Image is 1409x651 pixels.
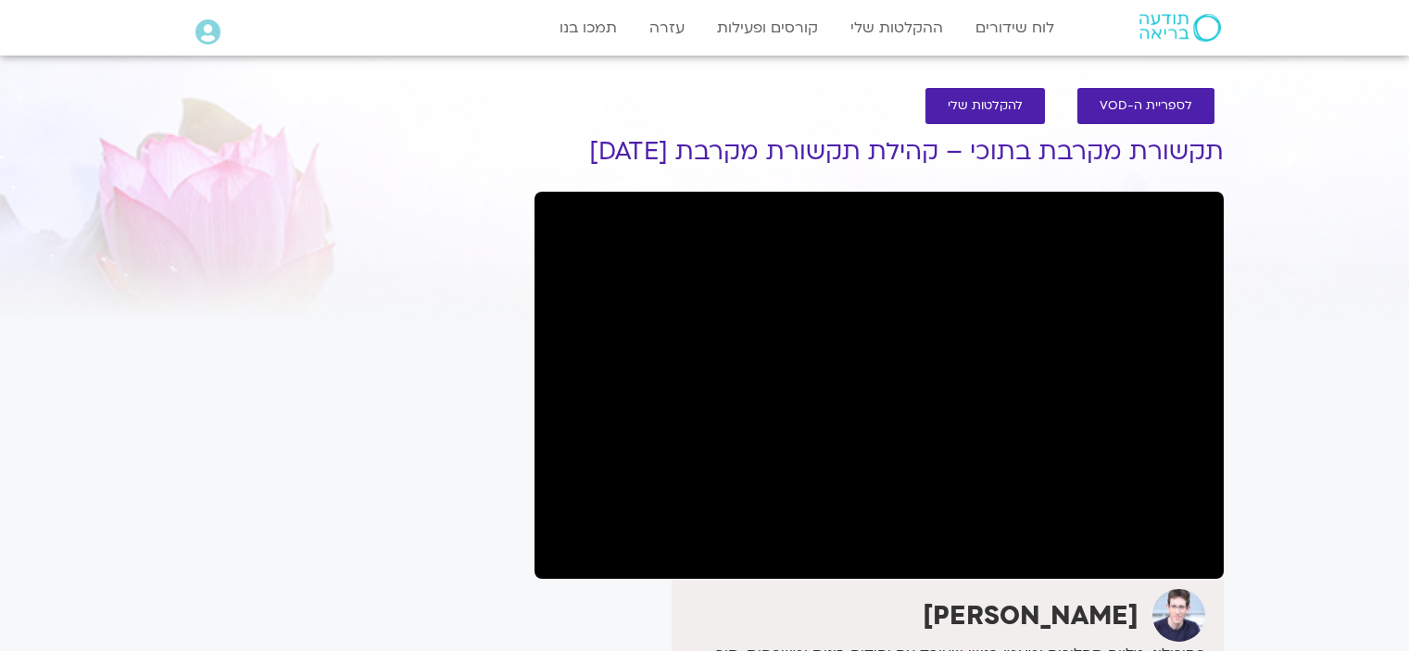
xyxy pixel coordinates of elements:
a: לספריית ה-VOD [1077,88,1214,124]
a: לוח שידורים [966,10,1063,45]
img: תודעה בריאה [1139,14,1221,42]
a: תמכו בנו [550,10,626,45]
a: להקלטות שלי [925,88,1045,124]
a: עזרה [640,10,694,45]
h1: תקשורת מקרבת בתוכי – קהילת תקשורת מקרבת [DATE] [535,138,1224,166]
a: קורסים ופעילות [708,10,827,45]
span: להקלטות שלי [948,99,1023,113]
span: לספריית ה-VOD [1100,99,1192,113]
img: ערן טייכר [1152,589,1205,642]
strong: [PERSON_NAME] [923,598,1139,633]
a: ההקלטות שלי [841,10,952,45]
